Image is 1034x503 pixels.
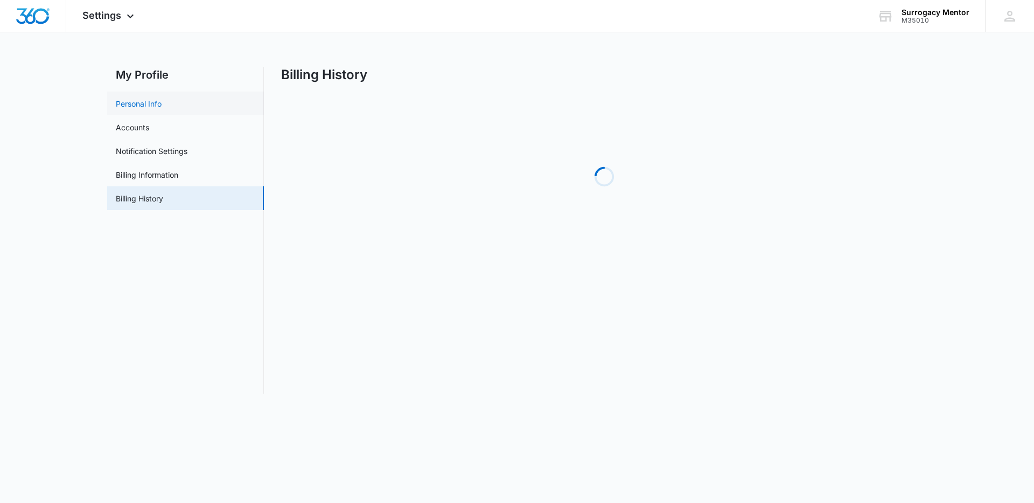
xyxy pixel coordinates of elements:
[116,193,163,204] a: Billing History
[902,8,969,17] div: account name
[116,122,149,133] a: Accounts
[82,10,121,21] span: Settings
[281,67,367,83] h1: Billing History
[116,98,162,109] a: Personal Info
[107,67,264,83] h2: My Profile
[116,145,187,157] a: Notification Settings
[116,169,178,180] a: Billing Information
[902,17,969,24] div: account id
